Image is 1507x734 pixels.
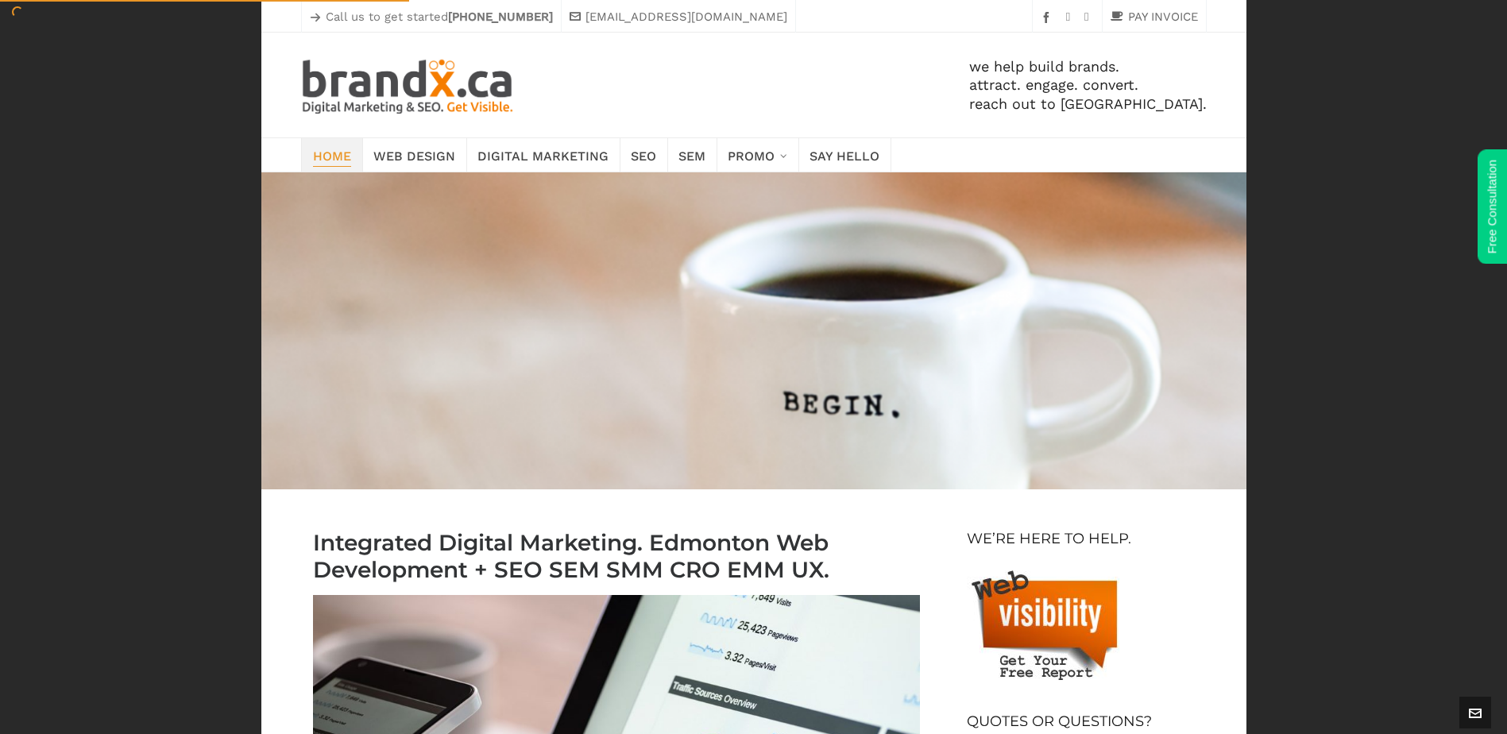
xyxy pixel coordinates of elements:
img: We're here to help you succeed. Get started! [967,564,1134,680]
span: Say Hello [810,144,879,166]
span: Promo [728,144,775,166]
a: PAY INVOICE [1111,7,1198,26]
a: SEM [667,138,717,172]
a: Digital Marketing [466,138,620,172]
span: Home [313,144,351,166]
strong: [PHONE_NUMBER] [448,10,553,24]
a: twitter [1084,11,1093,24]
a: facebook [1041,11,1057,23]
span: SEM [678,144,705,166]
span: Digital Marketing [477,144,609,166]
img: Edmonton SEO. SEM. Web Design. Print. Brandx Digital Marketing & SEO [301,56,516,114]
h4: Quotes Or Questions? [967,712,1152,731]
a: Promo [717,138,799,172]
span: SEO [631,144,656,166]
span: Web Design [373,144,455,166]
div: we help build brands. attract. engage. convert. reach out to [GEOGRAPHIC_DATA]. [516,33,1206,137]
a: instagram [1066,11,1075,24]
h1: Integrated Digital Marketing. Edmonton Web Development + SEO SEM SMM CRO EMM UX. [313,529,920,583]
a: SEO [620,138,668,172]
p: Call us to get started [310,7,553,26]
h4: We’re Here To Help. [967,529,1131,548]
a: Home [301,138,363,172]
a: [EMAIL_ADDRESS][DOMAIN_NAME] [570,7,787,26]
a: Web Design [362,138,467,172]
a: Say Hello [798,138,891,172]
